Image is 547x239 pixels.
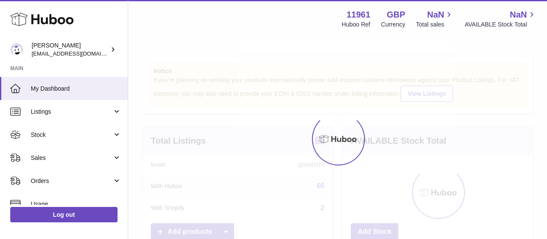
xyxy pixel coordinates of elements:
div: Currency [381,21,406,29]
a: Log out [10,207,118,222]
div: [PERSON_NAME] [32,41,109,58]
span: Orders [31,177,112,185]
img: internalAdmin-11961@internal.huboo.com [10,43,23,56]
span: My Dashboard [31,85,121,93]
strong: GBP [387,9,405,21]
strong: 11961 [347,9,371,21]
div: Huboo Ref [342,21,371,29]
span: Usage [31,200,121,208]
a: NaN Total sales [416,9,454,29]
span: Listings [31,108,112,116]
span: Sales [31,154,112,162]
span: NaN [427,9,444,21]
a: NaN AVAILABLE Stock Total [465,9,537,29]
span: AVAILABLE Stock Total [465,21,537,29]
span: [EMAIL_ADDRESS][DOMAIN_NAME] [32,50,126,57]
span: Stock [31,131,112,139]
span: Total sales [416,21,454,29]
span: NaN [510,9,527,21]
